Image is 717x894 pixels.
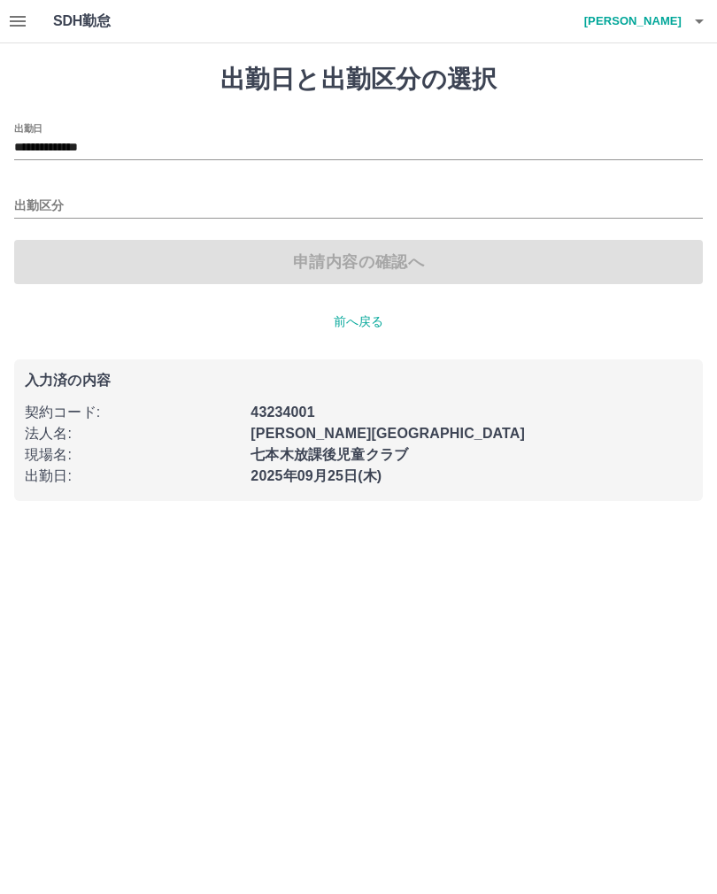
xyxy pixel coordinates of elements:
p: 入力済の内容 [25,374,692,388]
b: 七本木放課後児童クラブ [251,447,408,462]
label: 出勤日 [14,121,42,135]
b: 2025年09月25日(木) [251,468,382,483]
p: 契約コード : [25,402,240,423]
p: 前へ戻る [14,312,703,331]
b: [PERSON_NAME][GEOGRAPHIC_DATA] [251,426,525,441]
p: 現場名 : [25,444,240,466]
h1: 出勤日と出勤区分の選択 [14,65,703,95]
p: 出勤日 : [25,466,240,487]
b: 43234001 [251,405,314,420]
p: 法人名 : [25,423,240,444]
